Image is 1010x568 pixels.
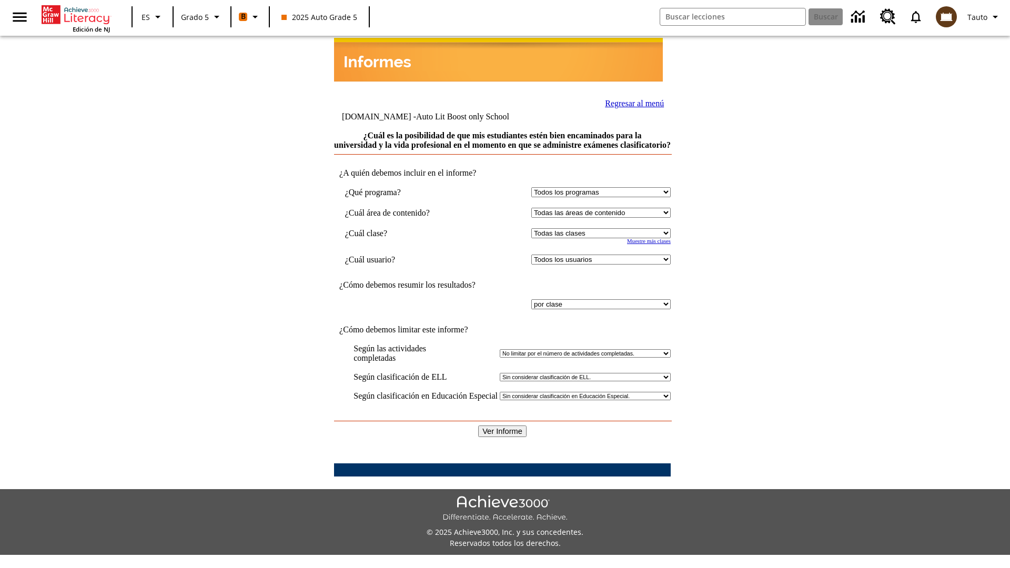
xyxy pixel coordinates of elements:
nobr: Auto Lit Boost only School [416,112,509,121]
td: Según las actividades completadas [353,344,498,363]
button: Perfil/Configuración [963,7,1006,26]
td: ¿A quién debemos incluir en el informe? [334,168,671,178]
td: Según clasificación en Educación Especial [353,391,498,401]
div: Portada [42,3,110,33]
td: ¿Cómo debemos resumir los resultados? [334,280,671,290]
img: Achieve3000 Differentiate Accelerate Achieve [442,495,568,522]
button: Grado: Grado 5, Elige un grado [177,7,227,26]
button: Abrir el menú lateral [4,2,35,33]
span: Grado 5 [181,12,209,23]
img: header [334,38,663,82]
span: 2025 Auto Grade 5 [281,12,357,23]
a: Muestre más clases [627,238,671,244]
span: Edición de NJ [73,25,110,33]
span: ES [142,12,150,23]
button: Lenguaje: ES, Selecciona un idioma [136,7,169,26]
nobr: ¿Cuál área de contenido? [345,208,430,217]
input: Ver Informe [478,425,527,437]
td: [DOMAIN_NAME] - [342,112,540,121]
a: Regresar al menú [605,99,664,108]
a: ¿Cuál es la posibilidad de que mis estudiantes estén bien encaminados para la universidad y la vi... [334,131,671,149]
span: B [241,10,246,23]
td: ¿Cuál clase? [345,228,466,238]
a: Centro de información [845,3,874,32]
a: Notificaciones [902,3,930,31]
td: ¿Cómo debemos limitar este informe? [334,325,671,334]
a: Centro de recursos, Se abrirá en una pestaña nueva. [874,3,902,31]
input: Buscar campo [660,8,805,25]
td: ¿Cuál usuario? [345,255,466,265]
img: avatar image [936,6,957,27]
td: ¿Qué programa? [345,187,466,197]
button: Boost El color de la clase es anaranjado. Cambiar el color de la clase. [235,7,266,26]
button: Escoja un nuevo avatar [930,3,963,31]
td: Según clasificación de ELL [353,372,498,382]
span: Tauto [967,12,987,23]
